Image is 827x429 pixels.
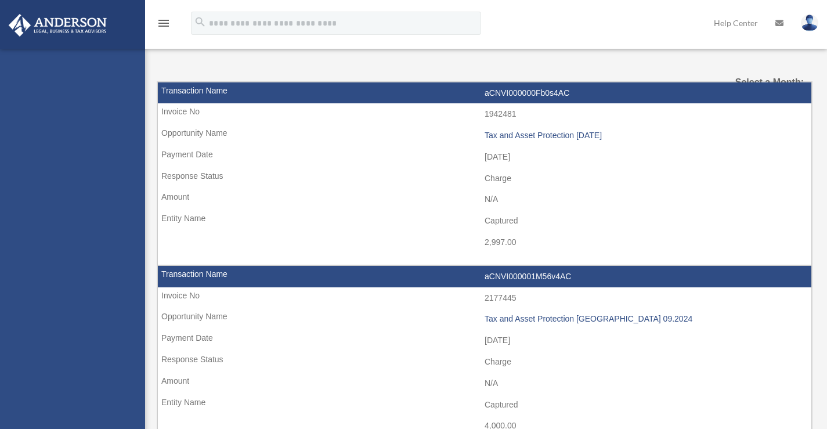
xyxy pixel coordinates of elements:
i: search [194,16,207,28]
td: Captured [158,210,811,232]
div: Tax and Asset Protection [DATE] [485,131,806,140]
td: Captured [158,394,811,416]
td: N/A [158,373,811,395]
td: [DATE] [158,146,811,168]
img: Anderson Advisors Platinum Portal [5,14,110,37]
label: Select a Month: [712,74,804,91]
a: menu [157,20,171,30]
td: [DATE] [158,330,811,352]
div: Tax and Asset Protection [GEOGRAPHIC_DATA] 09.2024 [485,314,806,324]
td: Charge [158,351,811,373]
td: 2,997.00 [158,232,811,254]
img: User Pic [801,15,818,31]
td: 1942481 [158,103,811,125]
td: Charge [158,168,811,190]
td: 2177445 [158,287,811,309]
td: N/A [158,189,811,211]
i: menu [157,16,171,30]
td: aCNVI000000Fb0s4AC [158,82,811,104]
td: aCNVI000001M56v4AC [158,266,811,288]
